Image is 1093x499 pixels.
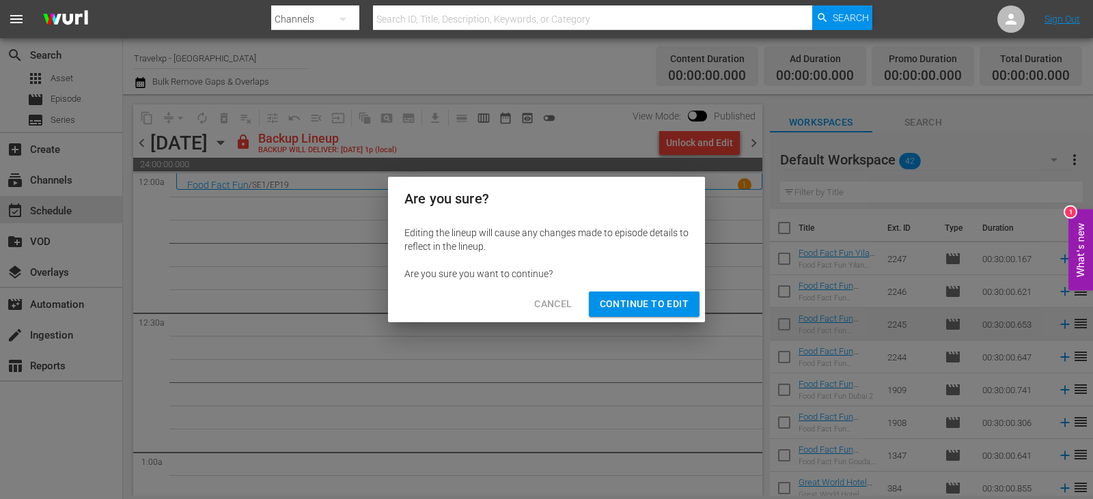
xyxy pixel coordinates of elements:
span: Cancel [534,296,572,313]
h2: Are you sure? [404,188,689,210]
div: 1 [1065,206,1076,217]
button: Cancel [523,291,583,317]
span: Search [833,5,869,30]
div: Editing the lineup will cause any changes made to episode details to reflect in the lineup. [404,226,689,253]
img: ans4CAIJ8jUAAAAAAAAAAAAAAAAAAAAAAAAgQb4GAAAAAAAAAAAAAAAAAAAAAAAAJMjXAAAAAAAAAAAAAAAAAAAAAAAAgAT5G... [33,3,98,35]
span: menu [8,11,25,27]
span: Continue to Edit [600,296,689,313]
div: Are you sure you want to continue? [404,267,689,281]
button: Open Feedback Widget [1068,209,1093,290]
a: Sign Out [1044,14,1080,25]
button: Continue to Edit [589,291,700,317]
